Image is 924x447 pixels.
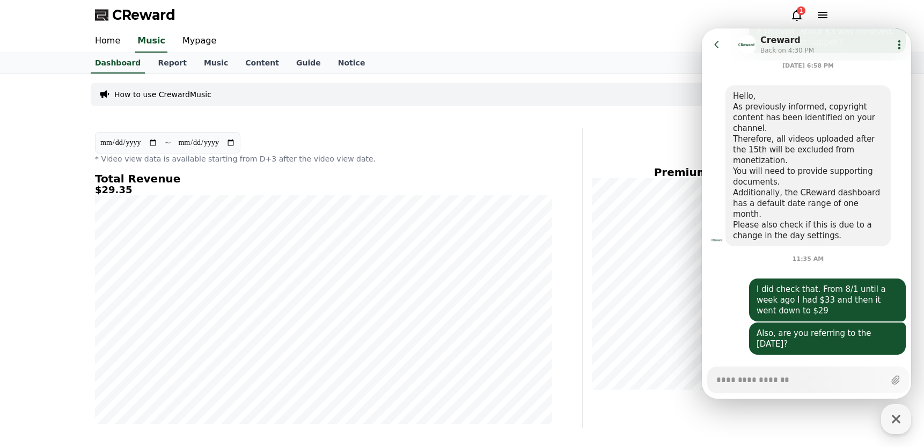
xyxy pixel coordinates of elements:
[91,53,145,74] a: Dashboard
[95,153,552,164] p: * Video view data is available starting from D+3 after the video view date.
[86,30,129,53] a: Home
[114,89,211,100] a: How to use CrewardMusic
[95,185,552,195] h5: $29.35
[95,6,175,24] a: CReward
[112,6,175,24] span: CReward
[790,9,803,21] a: 1
[174,30,225,53] a: Mypage
[591,166,803,178] h4: Premium View
[329,53,374,74] a: Notice
[195,53,237,74] a: Music
[135,30,167,53] a: Music
[149,53,195,74] a: Report
[164,136,171,149] p: ~
[95,173,552,185] h4: Total Revenue
[797,6,805,15] div: 1
[237,53,288,74] a: Content
[702,28,911,399] iframe: Channel chat
[288,53,329,74] a: Guide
